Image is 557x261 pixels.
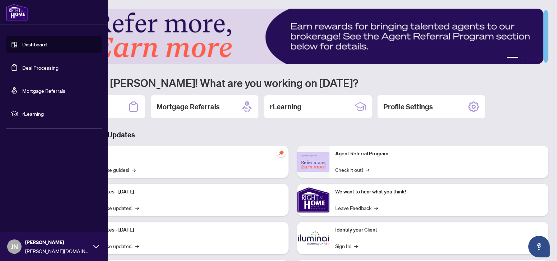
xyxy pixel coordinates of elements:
img: Identify your Client [297,222,329,254]
p: Agent Referral Program [335,150,543,158]
a: Dashboard [22,41,47,48]
img: We want to hear what you think! [297,184,329,216]
h2: rLearning [270,102,301,112]
button: Open asap [528,236,550,257]
h3: Brokerage & Industry Updates [37,130,548,140]
button: 2 [521,57,524,60]
a: Check it out!→ [335,166,369,174]
h2: Mortgage Referrals [156,102,220,112]
span: [PERSON_NAME][DOMAIN_NAME][EMAIL_ADDRESS][PERSON_NAME][DOMAIN_NAME] [25,247,90,255]
a: Deal Processing [22,64,58,71]
button: 1 [507,57,518,60]
button: 4 [533,57,535,60]
img: logo [6,4,28,21]
span: → [354,242,358,250]
span: → [135,204,139,212]
a: Leave Feedback→ [335,204,378,212]
h2: Profile Settings [383,102,433,112]
span: → [132,166,136,174]
span: [PERSON_NAME] [25,238,90,246]
p: Self-Help [75,150,283,158]
span: JN [11,242,18,252]
button: 3 [527,57,530,60]
span: → [135,242,139,250]
p: Identify your Client [335,226,543,234]
img: Slide 0 [37,9,543,64]
p: Platform Updates - [DATE] [75,188,283,196]
span: pushpin [277,148,286,157]
p: Platform Updates - [DATE] [75,226,283,234]
h1: Welcome back [PERSON_NAME]! What are you working on [DATE]? [37,76,548,90]
img: Agent Referral Program [297,152,329,172]
button: 5 [538,57,541,60]
span: rLearning [22,110,97,118]
span: → [374,204,378,212]
a: Mortgage Referrals [22,87,65,94]
p: We want to hear what you think! [335,188,543,196]
span: → [366,166,369,174]
a: Sign In!→ [335,242,358,250]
